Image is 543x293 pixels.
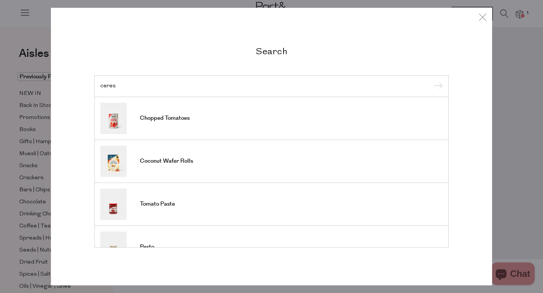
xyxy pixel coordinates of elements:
[100,145,127,177] img: Coconut Wafer Rolls
[100,188,127,220] img: Tomato Paste
[100,231,127,262] img: Pesto
[94,46,449,56] h2: Search
[100,102,127,134] img: Chopped Tomatoes
[140,200,175,208] span: Tomato Paste
[140,243,154,251] span: Pesto
[140,114,190,122] span: Chopped Tomatoes
[100,231,443,262] a: Pesto
[100,83,443,89] input: Search
[100,145,443,177] a: Coconut Wafer Rolls
[100,188,443,220] a: Tomato Paste
[140,157,193,165] span: Coconut Wafer Rolls
[100,102,443,134] a: Chopped Tomatoes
